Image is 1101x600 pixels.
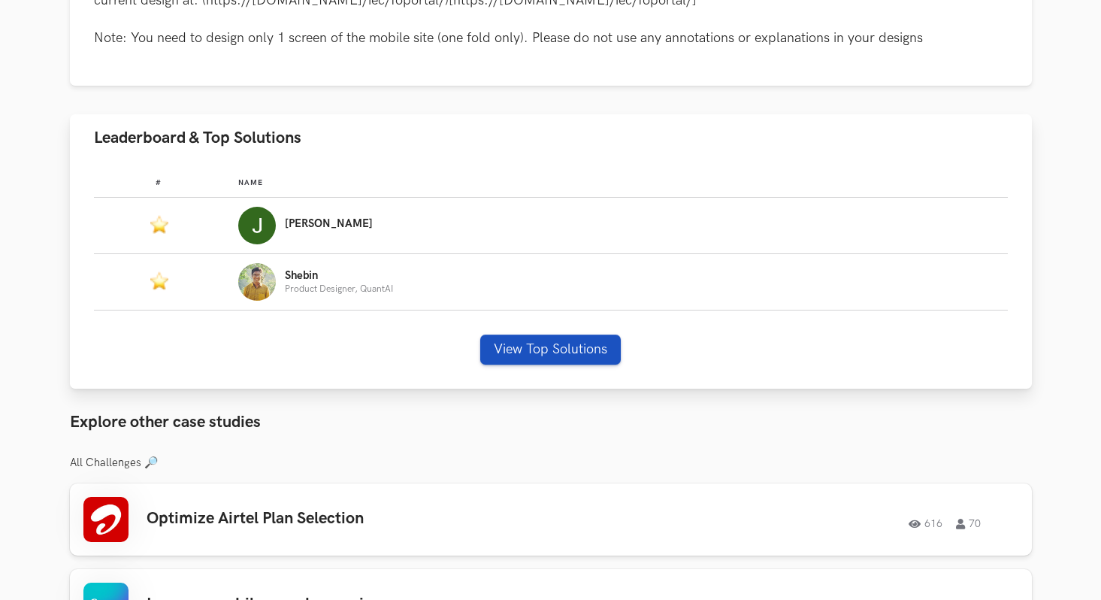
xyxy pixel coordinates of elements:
[238,178,263,187] span: Name
[238,263,276,301] img: Profile photo
[150,214,168,234] img: Featured
[70,456,1032,470] h3: All Challenges 🔎
[285,270,393,282] p: Shebin
[70,162,1032,389] div: Leaderboard & Top Solutions
[94,166,1008,311] table: Leaderboard
[70,114,1032,162] button: Leaderboard & Top Solutions
[909,519,942,529] span: 616
[480,335,621,365] button: View Top Solutions
[150,271,168,290] img: Featured
[70,483,1032,556] a: Optimize Airtel Plan Selection61670
[147,509,573,529] h3: Optimize Airtel Plan Selection
[238,207,276,244] img: Profile photo
[956,519,981,529] span: 70
[94,128,301,148] span: Leaderboard & Top Solutions
[285,284,393,294] p: Product Designer, QuantAI
[70,413,1032,432] h3: Explore other case studies
[285,218,373,230] p: [PERSON_NAME]
[156,178,162,187] span: #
